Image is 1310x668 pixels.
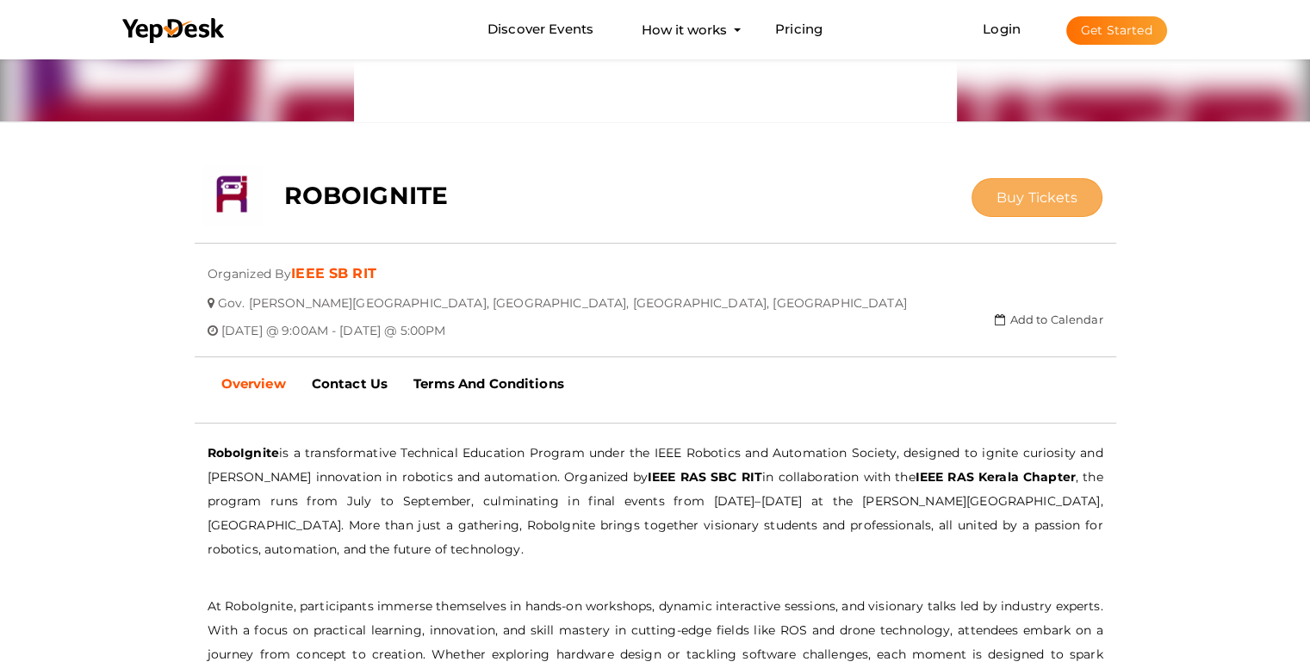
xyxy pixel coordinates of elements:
b: IEEE RAS SBC RIT [648,469,762,485]
p: is a transformative Technical Education Program under the IEEE Robotics and Automation Society, d... [208,441,1103,561]
a: Contact Us [299,362,400,405]
button: How it works [636,14,732,46]
a: IEEE SB RIT [291,265,376,281]
b: Contact Us [312,375,388,392]
img: RSPMBPJE_small.png [202,165,263,226]
button: Buy Tickets [972,178,1103,217]
span: Organized By [208,253,292,281]
b: Terms And Conditions [413,375,564,392]
span: Buy Tickets [996,189,1078,206]
a: Terms And Conditions [400,362,577,405]
a: Add to Calendar [995,312,1102,326]
b: IEEE RAS Kerala Chapter [916,469,1076,485]
a: Pricing [775,14,823,46]
a: Overview [208,362,299,405]
span: [DATE] @ 9:00AM - [DATE] @ 5:00PM [221,310,446,338]
span: Gov. [PERSON_NAME][GEOGRAPHIC_DATA], [GEOGRAPHIC_DATA], [GEOGRAPHIC_DATA], [GEOGRAPHIC_DATA] [218,282,907,311]
button: Get Started [1066,16,1167,45]
b: ROBOIGNITE [284,181,448,210]
b: RoboIgnite [208,445,279,461]
a: Discover Events [487,14,593,46]
b: Overview [221,375,286,392]
a: Login [983,21,1021,37]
